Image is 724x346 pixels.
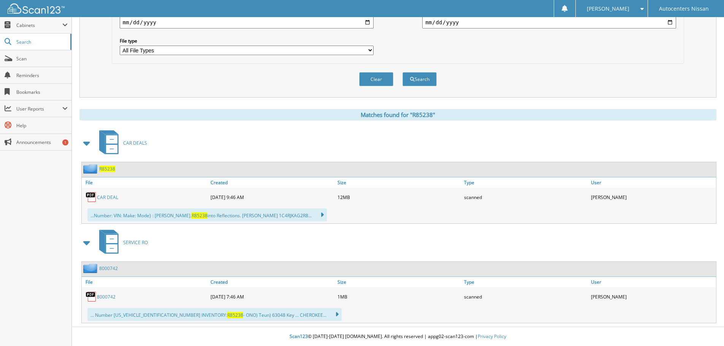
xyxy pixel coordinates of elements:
[87,308,342,321] div: ... Number [US_VEHICLE_IDENTIFICATION_NUMBER] INVENTORY: - ONO) Teun) 63048 Key ... CHEROKEE...
[402,72,437,86] button: Search
[16,55,68,62] span: Scan
[209,190,336,205] div: [DATE] 9:46 AM
[589,289,716,304] div: [PERSON_NAME]
[336,190,463,205] div: 12MB
[123,239,148,246] span: SERVICE RO
[587,6,629,11] span: [PERSON_NAME]
[336,177,463,188] a: Size
[62,139,68,145] div: 1
[359,72,393,86] button: Clear
[589,177,716,188] a: User
[589,190,716,205] div: [PERSON_NAME]
[462,289,589,304] div: scanned
[336,277,463,287] a: Size
[97,194,118,201] a: CAR DEAL
[462,177,589,188] a: Type
[16,106,62,112] span: User Reports
[192,212,208,219] span: R85238
[83,164,99,174] img: folder2.png
[659,6,709,11] span: Autocenters Nissan
[336,289,463,304] div: 1MB
[209,177,336,188] a: Created
[123,140,147,146] span: CAR DEALS
[462,277,589,287] a: Type
[97,294,116,300] a: 8000742
[16,139,68,145] span: Announcements
[120,16,374,28] input: start
[79,109,716,120] div: Matches found for "R85238"
[16,89,68,95] span: Bookmarks
[16,72,68,79] span: Reminders
[86,291,97,302] img: PDF.png
[227,312,243,318] span: R85238
[8,3,65,14] img: scan123-logo-white.svg
[72,327,724,346] div: © [DATE]-[DATE] [DOMAIN_NAME]. All rights reserved | appg02-scan123-com |
[82,177,209,188] a: File
[422,16,676,28] input: end
[16,122,68,129] span: Help
[95,228,148,258] a: SERVICE RO
[99,166,115,172] a: R85238
[95,128,147,158] a: CAR DEALS
[82,277,209,287] a: File
[462,190,589,205] div: scanned
[120,38,374,44] label: File type
[290,333,308,340] span: Scan123
[86,191,97,203] img: PDF.png
[209,289,336,304] div: [DATE] 7:46 AM
[87,209,327,221] div: ...Number: VIN: Make: Mode} : [PERSON_NAME]. into Reflections. [PERSON_NAME] 1C4RJKAG2R8...
[16,39,67,45] span: Search
[99,265,118,272] a: 8000742
[16,22,62,28] span: Cabinets
[478,333,506,340] a: Privacy Policy
[83,264,99,273] img: folder2.png
[589,277,716,287] a: User
[209,277,336,287] a: Created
